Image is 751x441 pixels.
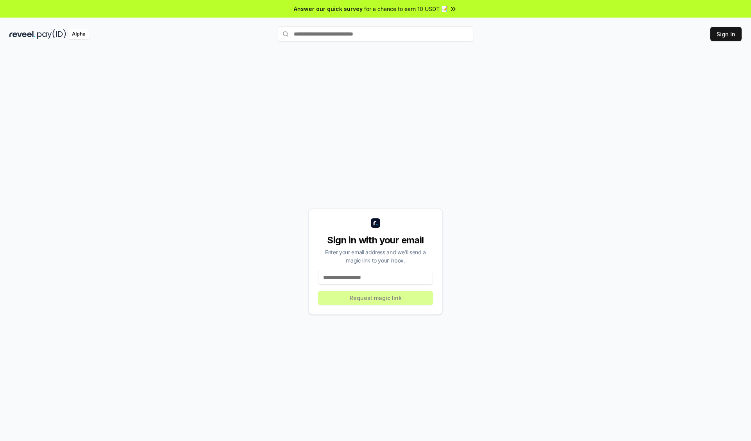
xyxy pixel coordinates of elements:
button: Sign In [710,27,742,41]
span: Answer our quick survey [294,5,363,13]
img: pay_id [37,29,66,39]
img: logo_small [371,218,380,228]
div: Enter your email address and we’ll send a magic link to your inbox. [318,248,433,264]
span: for a chance to earn 10 USDT 📝 [364,5,448,13]
div: Alpha [68,29,90,39]
div: Sign in with your email [318,234,433,246]
img: reveel_dark [9,29,36,39]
